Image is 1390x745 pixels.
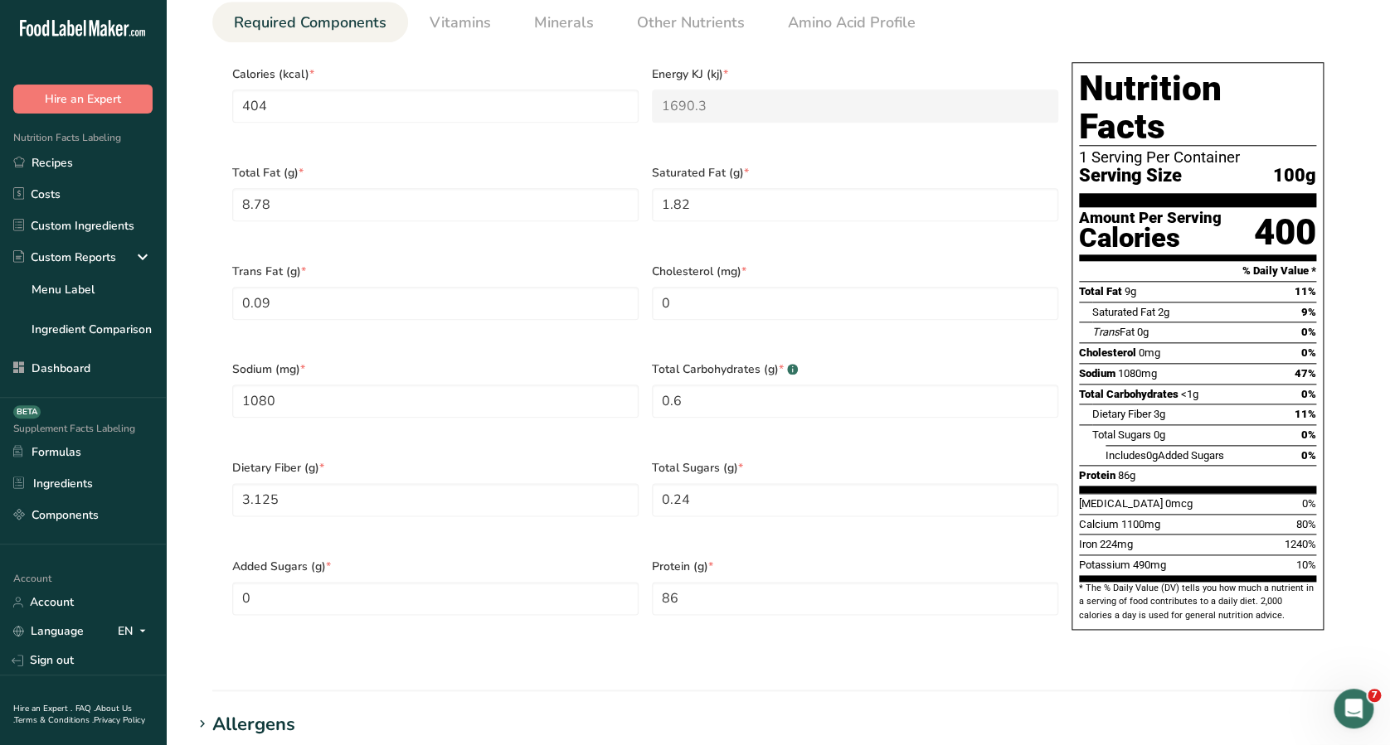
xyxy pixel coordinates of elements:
[1139,346,1160,359] span: 0mg
[1079,388,1179,400] span: Total Carbohydrates
[118,622,153,641] div: EN
[1334,689,1373,728] iframe: Intercom live chat
[1079,518,1119,530] span: Calcium
[1368,689,1381,702] span: 7
[1296,518,1316,530] span: 80%
[1158,306,1169,318] span: 2g
[652,360,1058,378] span: Total Carbohydrates (g)
[1285,538,1316,550] span: 1240%
[14,714,94,726] a: Terms & Conditions .
[652,65,1058,83] span: Energy KJ (kj)
[1092,326,1120,338] i: Trans
[1092,326,1135,338] span: Fat
[1079,70,1316,146] h1: Nutrition Facts
[13,85,153,114] button: Hire an Expert
[652,263,1058,280] span: Cholesterol (mg)
[1146,449,1158,462] span: 0g
[652,459,1058,477] span: Total Sugars (g)
[788,12,916,34] span: Amino Acid Profile
[1092,306,1155,318] span: Saturated Fat
[1295,367,1316,380] span: 47%
[652,558,1058,575] span: Protein (g)
[1079,469,1115,481] span: Protein
[1079,582,1316,622] section: * The % Daily Value (DV) tells you how much a nutrient in a serving of food contributes to a dail...
[232,360,639,378] span: Sodium (mg)
[212,711,295,738] div: Allergens
[13,405,41,418] div: BETA
[1118,367,1157,380] span: 1080mg
[1181,388,1198,400] span: <1g
[1154,428,1165,441] span: 0g
[1295,408,1316,420] span: 11%
[1079,367,1115,380] span: Sodium
[1079,166,1182,186] span: Serving Size
[534,12,594,34] span: Minerals
[1125,285,1136,298] span: 9g
[1079,559,1130,571] span: Potassium
[1301,346,1316,359] span: 0%
[1301,449,1316,462] span: 0%
[232,164,639,181] span: Total Fat (g)
[1079,149,1316,166] div: 1 Serving Per Container
[637,12,745,34] span: Other Nutrients
[232,263,639,280] span: Trans Fat (g)
[13,617,84,646] a: Language
[1295,285,1316,298] span: 11%
[75,703,95,714] a: FAQ .
[1079,497,1163,510] span: [MEDICAL_DATA]
[1092,428,1151,441] span: Total Sugars
[1079,346,1136,359] span: Cholesterol
[1121,518,1160,530] span: 1100mg
[1079,285,1122,298] span: Total Fat
[1106,449,1224,462] span: Includes Added Sugars
[430,12,491,34] span: Vitamins
[1154,408,1165,420] span: 3g
[1301,306,1316,318] span: 9%
[1296,559,1316,571] span: 10%
[1302,497,1316,510] span: 0%
[1133,559,1166,571] span: 490mg
[1137,326,1149,338] span: 0g
[652,164,1058,181] span: Saturated Fat (g)
[13,703,132,726] a: About Us .
[1079,210,1222,226] div: Amount Per Serving
[1254,210,1316,254] div: 400
[234,12,386,34] span: Required Components
[1118,469,1135,481] span: 86g
[232,459,639,477] span: Dietary Fiber (g)
[1273,166,1316,186] span: 100g
[1301,428,1316,441] span: 0%
[1092,408,1151,420] span: Dietary Fiber
[1301,388,1316,400] span: 0%
[13,703,72,714] a: Hire an Expert .
[1301,326,1316,338] span: 0%
[1079,261,1316,281] section: % Daily Value *
[232,558,639,575] span: Added Sugars (g)
[232,65,639,83] span: Calories (kcal)
[1165,497,1193,510] span: 0mcg
[13,249,116,266] div: Custom Reports
[1079,538,1097,550] span: Iron
[94,714,145,726] a: Privacy Policy
[1079,226,1222,250] div: Calories
[1100,538,1133,550] span: 224mg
